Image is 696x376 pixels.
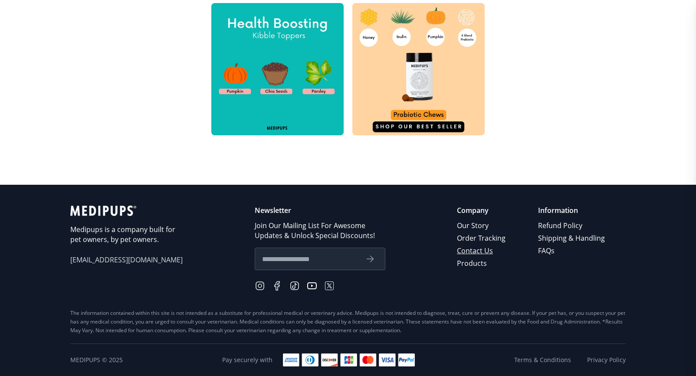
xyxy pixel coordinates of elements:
a: Our Story [457,219,507,232]
a: Shipping & Handling [538,232,606,245]
a: Terms & Conditions [514,356,571,364]
img: payment methods [283,353,415,366]
div: The information contained within this site is not intended as a substitute for professional medic... [70,309,626,335]
p: Information [538,206,606,216]
a: Products [457,257,507,270]
a: Privacy Policy [587,356,626,364]
img: https://www.instagram.com/p/CniZkQCpC8Y [352,3,485,135]
p: Join Our Mailing List For Awesome Updates & Unlock Special Discounts! [255,221,385,241]
p: Medipups is a company built for pet owners, by pet owners. [70,225,183,245]
p: Newsletter [255,206,385,216]
img: https://www.instagram.com/p/CnS23E_v87W [211,3,344,135]
span: Pay securely with [222,356,272,364]
a: Order Tracking [457,232,507,245]
a: FAQs [538,245,606,257]
span: [EMAIL_ADDRESS][DOMAIN_NAME] [70,255,183,265]
p: Company [457,206,507,216]
span: Medipups © 2025 [70,356,123,364]
a: Contact Us [457,245,507,257]
a: Refund Policy [538,219,606,232]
